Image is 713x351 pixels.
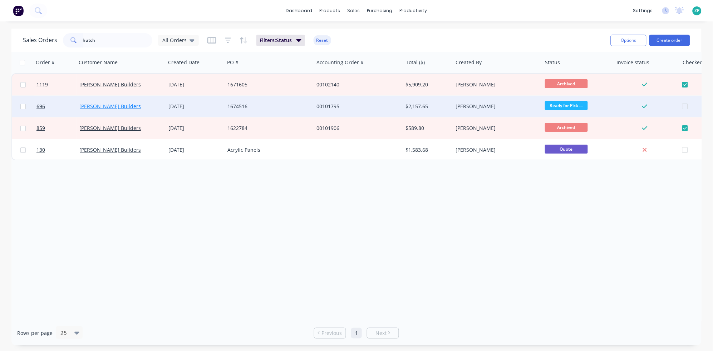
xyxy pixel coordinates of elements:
[79,103,141,110] a: [PERSON_NAME] Builders
[79,146,141,153] a: [PERSON_NAME] Builders
[79,59,118,66] div: Customer Name
[23,37,57,44] h1: Sales Orders
[314,330,346,337] a: Previous page
[351,328,362,339] a: Page 1 is your current page
[456,125,535,132] div: [PERSON_NAME]
[36,125,45,132] span: 859
[545,101,588,110] span: Ready for Pick ...
[168,146,222,154] div: [DATE]
[36,103,45,110] span: 696
[456,59,482,66] div: Created By
[545,145,588,154] span: Quote
[36,117,79,139] a: 859
[396,5,431,16] div: productivity
[406,81,448,88] div: $5,909.20
[227,146,307,154] div: Acrylic Panels
[36,81,48,88] span: 1119
[260,37,292,44] span: Filters: Status
[322,330,342,337] span: Previous
[344,5,364,16] div: sales
[36,139,79,161] a: 130
[316,81,396,88] div: 00102140
[227,125,307,132] div: 1622784
[545,59,560,66] div: Status
[456,103,535,110] div: [PERSON_NAME]
[316,59,364,66] div: Accounting Order #
[316,5,344,16] div: products
[316,125,396,132] div: 00101906
[17,330,53,337] span: Rows per page
[168,81,222,88] div: [DATE]
[375,330,387,337] span: Next
[168,125,222,132] div: [DATE]
[630,5,657,16] div: settings
[162,36,187,44] span: All Orders
[316,103,396,110] div: 00101795
[311,328,402,339] ul: Pagination
[367,330,399,337] a: Next page
[83,33,153,47] input: Search...
[36,146,45,154] span: 130
[168,103,222,110] div: [DATE]
[282,5,316,16] a: dashboard
[545,79,588,88] span: Archived
[617,59,650,66] div: Invoice status
[168,59,200,66] div: Created Date
[36,59,55,66] div: Order #
[314,35,331,45] button: Reset
[364,5,396,16] div: purchasing
[545,123,588,132] span: Archived
[79,81,141,88] a: [PERSON_NAME] Builders
[695,7,700,14] span: ZP
[406,103,448,110] div: $2,157.65
[406,146,448,154] div: $1,583.68
[79,125,141,131] a: [PERSON_NAME] Builders
[13,5,24,16] img: Factory
[649,35,690,46] button: Create order
[36,74,79,95] a: 1119
[227,103,307,110] div: 1674516
[36,96,79,117] a: 696
[456,81,535,88] div: [PERSON_NAME]
[227,81,307,88] div: 1671605
[456,146,535,154] div: [PERSON_NAME]
[406,59,425,66] div: Total ($)
[227,59,239,66] div: PO #
[611,35,646,46] button: Options
[256,35,305,46] button: Filters:Status
[406,125,448,132] div: $589.80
